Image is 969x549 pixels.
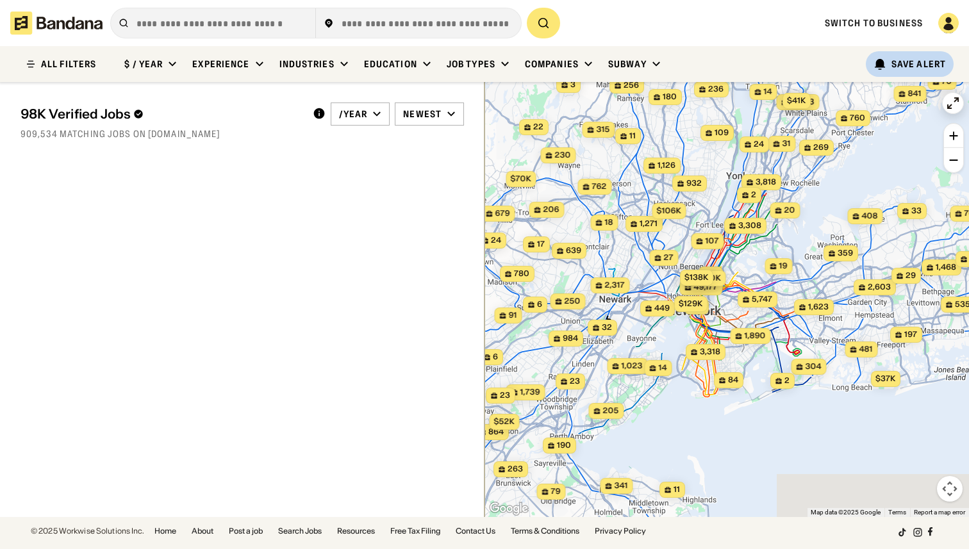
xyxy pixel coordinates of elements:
[875,373,895,383] span: $37k
[514,268,529,279] span: 780
[713,269,718,280] span: 2
[663,92,677,102] span: 180
[403,108,442,120] div: Newest
[495,208,510,219] span: 679
[615,480,628,491] span: 341
[654,303,670,314] span: 449
[756,177,776,188] span: 3,818
[364,58,417,70] div: Education
[811,509,881,516] span: Map data ©2025 Google
[891,58,946,70] div: Save Alert
[339,108,368,120] div: /year
[192,527,213,535] a: About
[908,88,922,99] span: 841
[825,17,923,29] a: Switch to Business
[937,476,963,502] button: Map camera controls
[813,142,829,153] span: 269
[622,361,643,372] span: 1,023
[754,139,764,150] span: 24
[838,248,853,259] span: 359
[914,509,965,516] a: Report a map error
[456,527,495,535] a: Contact Us
[706,236,719,247] span: 107
[592,181,607,192] span: 762
[784,205,795,216] span: 20
[154,527,176,535] a: Home
[694,282,718,293] span: 49,177
[279,58,335,70] div: Industries
[570,79,576,90] span: 3
[859,344,873,355] span: 481
[533,122,543,133] span: 22
[608,58,647,70] div: Subway
[904,329,917,340] span: 197
[566,245,581,256] span: 639
[337,527,375,535] a: Resources
[447,58,495,70] div: Job Types
[500,390,510,401] span: 23
[488,500,530,517] img: Google
[783,138,791,149] span: 31
[764,86,772,97] span: 14
[21,128,464,140] div: 909,534 matching jobs on [DOMAIN_NAME]
[640,218,658,229] span: 1,271
[850,113,865,124] span: 760
[192,58,249,70] div: Experience
[41,60,96,69] div: ALL FILTERS
[679,299,702,308] span: $129k
[751,190,756,201] span: 2
[551,486,561,497] span: 79
[229,527,263,535] a: Post a job
[508,464,523,475] span: 263
[911,206,922,217] span: 33
[525,58,579,70] div: Companies
[674,484,680,495] span: 11
[565,296,581,307] span: 250
[543,204,559,215] span: 206
[493,352,498,363] span: 6
[21,106,302,122] div: 98K Verified Jobs
[728,375,738,386] span: 84
[557,440,571,451] span: 190
[752,294,772,305] span: 5,747
[629,131,636,142] span: 11
[664,252,674,263] span: 27
[936,262,956,273] span: 1,468
[605,217,613,228] span: 18
[511,527,579,535] a: Terms & Conditions
[390,527,440,535] a: Free Tax Filing
[868,282,891,293] span: 2,603
[715,127,729,138] span: 109
[555,150,571,161] span: 230
[563,333,578,344] span: 984
[597,124,610,135] span: 315
[511,174,531,183] span: $70k
[602,322,612,333] span: 32
[659,363,667,373] span: 14
[708,84,724,95] span: 236
[806,361,822,372] span: 304
[605,280,625,291] span: 2,317
[21,147,464,517] div: grid
[657,206,681,215] span: $106k
[509,310,517,321] span: 91
[603,406,619,416] span: 205
[491,235,501,246] span: 24
[570,376,580,387] span: 23
[686,178,702,189] span: 932
[738,220,761,231] span: 3,308
[278,527,322,535] a: Search Jobs
[494,416,515,426] span: $52k
[520,387,540,398] span: 1,739
[942,76,952,87] span: 76
[745,331,766,341] span: 1,890
[862,211,878,222] span: 408
[488,500,530,517] a: Open this area in Google Maps (opens a new window)
[658,160,675,171] span: 1,126
[906,270,916,281] span: 29
[31,527,144,535] div: © 2025 Workwise Solutions Inc.
[787,95,806,105] span: $41k
[124,58,163,70] div: $ / year
[808,302,829,313] span: 1,623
